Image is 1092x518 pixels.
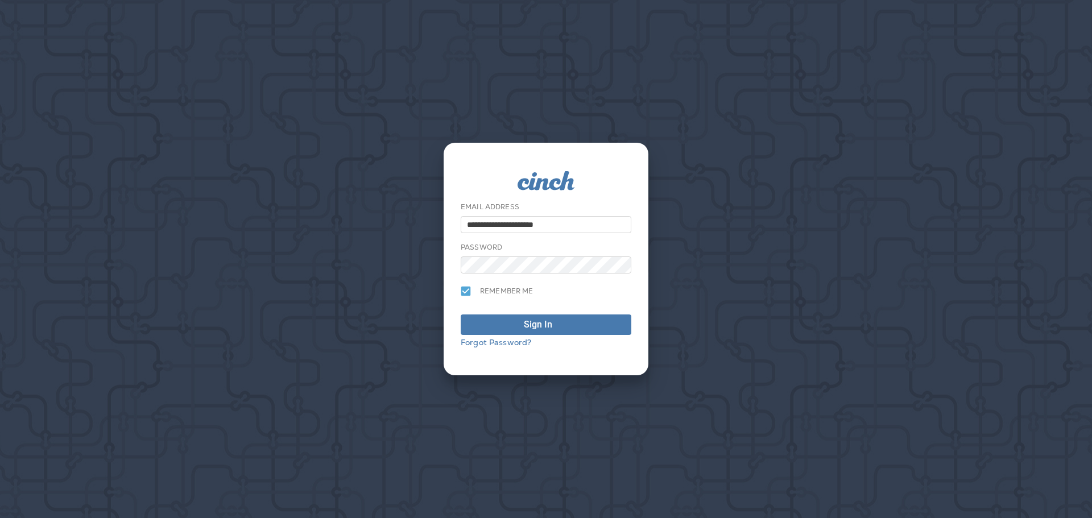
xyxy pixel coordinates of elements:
[461,314,631,335] button: Sign In
[480,287,533,296] span: Remember me
[461,243,502,252] label: Password
[461,337,531,347] a: Forgot Password?
[461,202,519,212] label: Email Address
[524,318,552,331] div: Sign In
